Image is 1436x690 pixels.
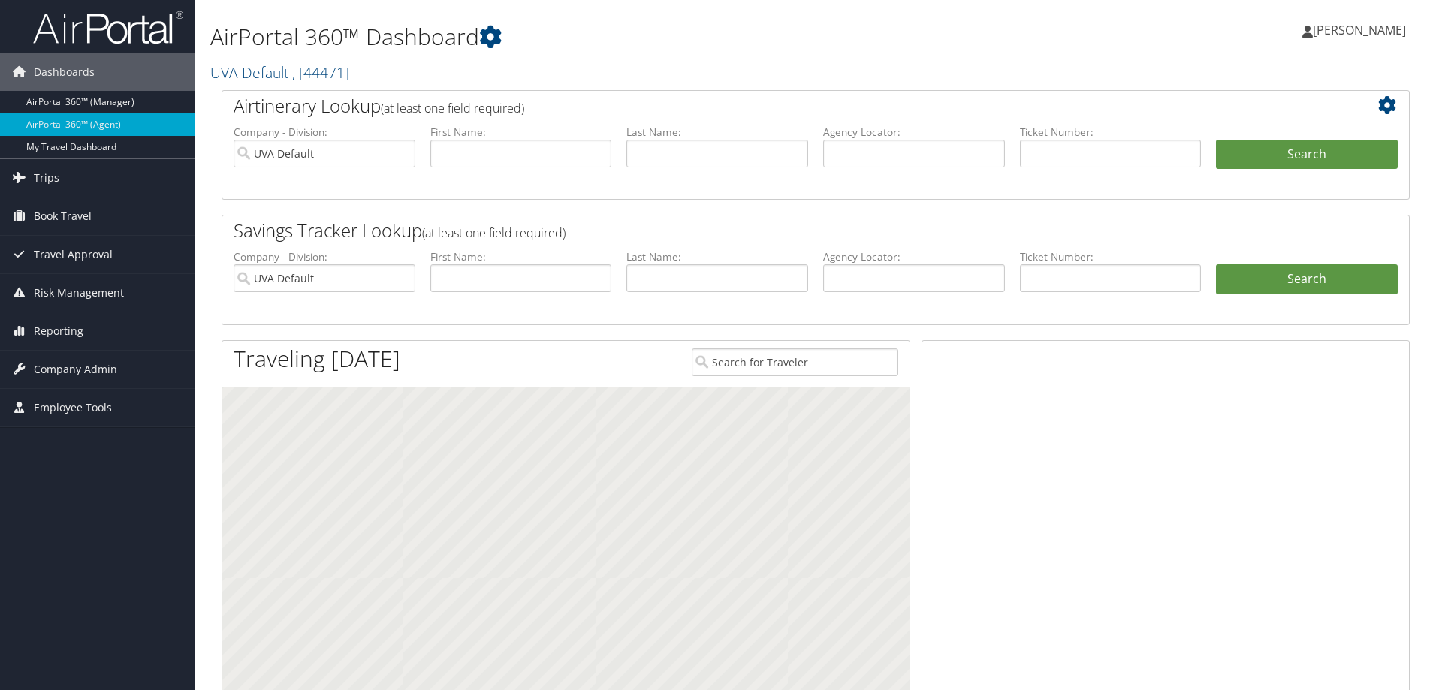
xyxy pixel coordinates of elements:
[34,274,124,312] span: Risk Management
[1216,264,1398,294] a: Search
[430,249,612,264] label: First Name:
[422,224,566,241] span: (at least one field required)
[210,62,349,83] a: UVA Default
[34,389,112,426] span: Employee Tools
[1216,140,1398,170] button: Search
[234,249,415,264] label: Company - Division:
[234,93,1299,119] h2: Airtinerary Lookup
[823,249,1005,264] label: Agency Locator:
[234,264,415,292] input: search accounts
[292,62,349,83] span: , [ 44471 ]
[692,348,898,376] input: Search for Traveler
[34,197,92,235] span: Book Travel
[34,53,95,91] span: Dashboards
[34,312,83,350] span: Reporting
[210,21,1018,53] h1: AirPortal 360™ Dashboard
[1020,249,1202,264] label: Ticket Number:
[823,125,1005,140] label: Agency Locator:
[234,218,1299,243] h2: Savings Tracker Lookup
[1302,8,1421,53] a: [PERSON_NAME]
[34,236,113,273] span: Travel Approval
[234,343,400,375] h1: Traveling [DATE]
[34,159,59,197] span: Trips
[430,125,612,140] label: First Name:
[1020,125,1202,140] label: Ticket Number:
[34,351,117,388] span: Company Admin
[33,10,183,45] img: airportal-logo.png
[234,125,415,140] label: Company - Division:
[626,125,808,140] label: Last Name:
[381,100,524,116] span: (at least one field required)
[1313,22,1406,38] span: [PERSON_NAME]
[626,249,808,264] label: Last Name:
